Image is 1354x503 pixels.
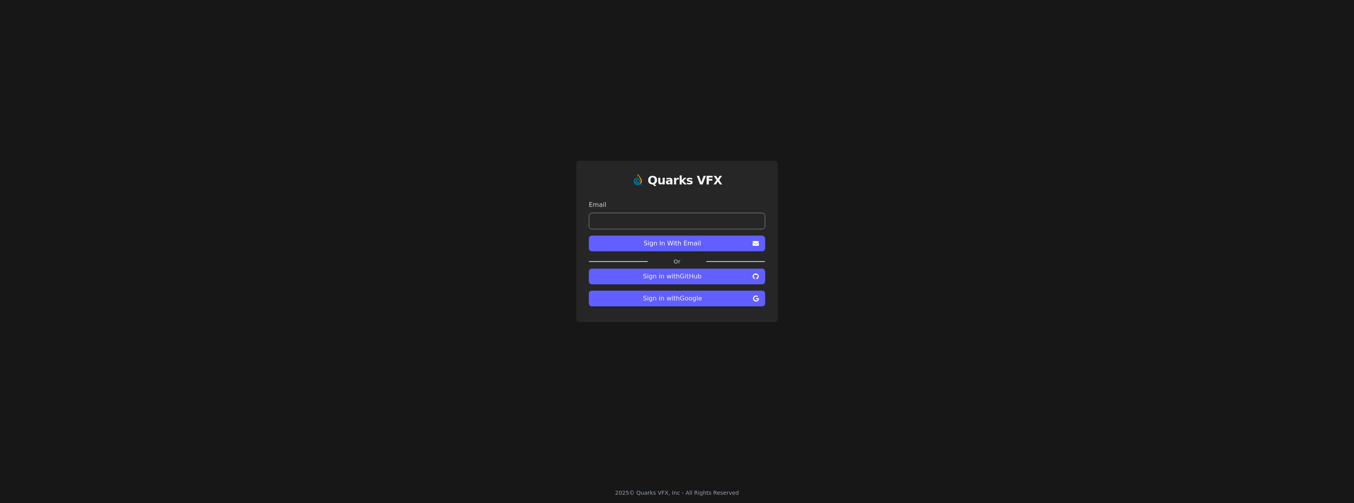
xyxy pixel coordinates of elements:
div: 2025 © Quarks VFX, Inc - All Rights Reserved [615,489,739,497]
span: Sign in with GitHub [595,272,749,281]
a: Quarks VFX [647,173,722,194]
label: Email [589,200,765,210]
button: Sign in withGoogle [589,291,765,306]
label: Or [648,258,706,265]
span: Sign in with Google [595,294,750,303]
span: Sign In With Email [595,239,749,248]
h1: Quarks VFX [647,173,722,188]
button: Sign In With Email [589,236,765,251]
button: Sign in withGitHub [589,269,765,284]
